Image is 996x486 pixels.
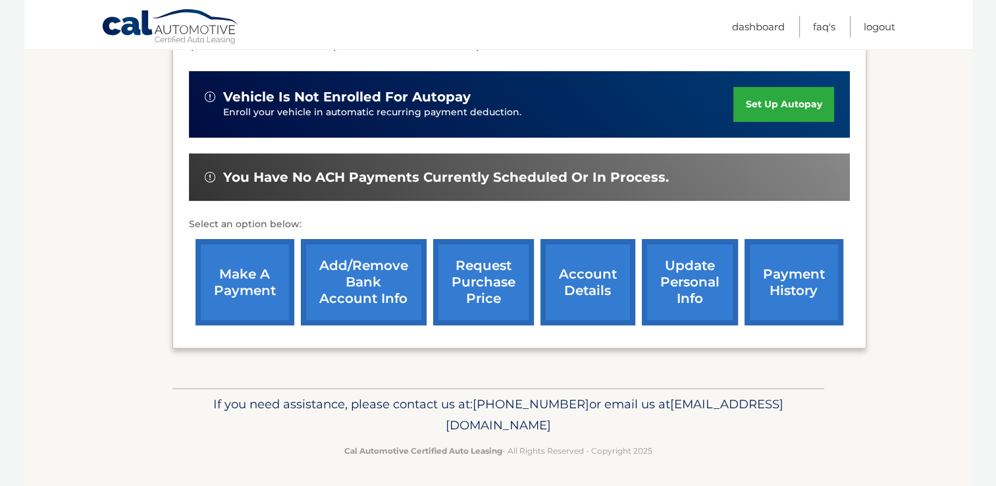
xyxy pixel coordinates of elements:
a: Cal Automotive [101,9,240,47]
a: make a payment [196,239,294,325]
p: - All Rights Reserved - Copyright 2025 [181,444,816,458]
p: Enroll your vehicle in automatic recurring payment deduction. [223,105,734,120]
span: [PHONE_NUMBER] [473,396,589,412]
a: request purchase price [433,239,534,325]
a: Dashboard [732,16,785,38]
p: Select an option below: [189,217,850,232]
img: alert-white.svg [205,172,215,182]
span: vehicle is not enrolled for autopay [223,89,471,105]
a: set up autopay [733,87,833,122]
strong: Cal Automotive Certified Auto Leasing [344,446,502,456]
p: If you need assistance, please contact us at: or email us at [181,394,816,436]
a: Logout [864,16,895,38]
img: alert-white.svg [205,92,215,102]
a: account details [540,239,635,325]
a: Add/Remove bank account info [301,239,427,325]
a: update personal info [642,239,738,325]
span: You have no ACH payments currently scheduled or in process. [223,169,669,186]
a: FAQ's [813,16,835,38]
a: payment history [745,239,843,325]
span: [EMAIL_ADDRESS][DOMAIN_NAME] [446,396,783,433]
